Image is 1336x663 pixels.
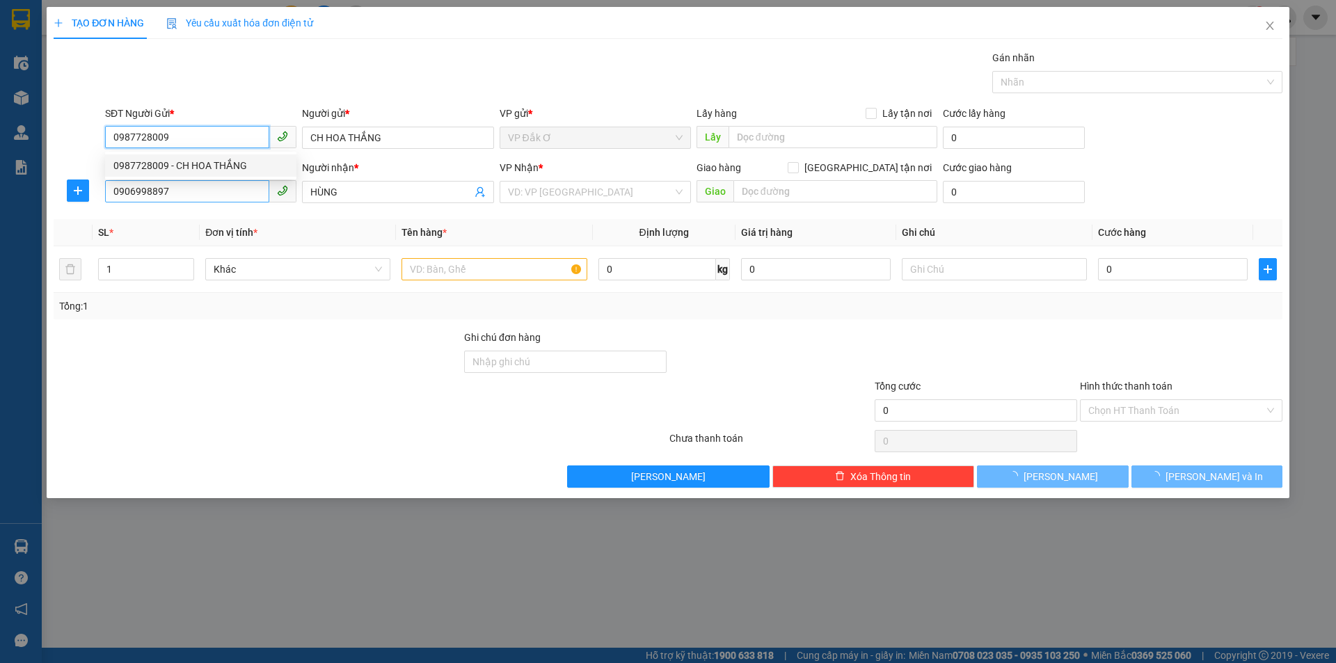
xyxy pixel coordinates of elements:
span: [PERSON_NAME] và In [1166,469,1263,484]
label: Gán nhãn [992,52,1035,63]
div: VP gửi [500,106,691,121]
button: Close [1250,7,1289,46]
div: Tổng: 1 [59,298,516,314]
span: phone [277,185,288,196]
input: Dọc đường [729,126,937,148]
span: VP Nhận [500,162,539,173]
span: Lấy [697,126,729,148]
span: kg [716,258,730,280]
button: [PERSON_NAME] [567,465,770,488]
input: Ghi Chú [902,258,1087,280]
input: VD: Bàn, Ghế [401,258,587,280]
span: [PERSON_NAME] [631,469,706,484]
span: Giá trị hàng [741,227,793,238]
span: plus [1259,264,1276,275]
span: Yêu cầu xuất hóa đơn điện tử [166,17,313,29]
span: Cước hàng [1098,227,1146,238]
span: phone [277,131,288,142]
span: [GEOGRAPHIC_DATA] tận nơi [799,160,937,175]
span: Định lượng [639,227,689,238]
span: loading [1150,471,1166,481]
th: Ghi chú [896,219,1092,246]
input: Ghi chú đơn hàng [464,351,667,373]
span: loading [1008,471,1024,481]
input: 0 [741,258,891,280]
div: Chưa thanh toán [668,431,873,455]
span: Giao [697,180,733,202]
span: Lấy hàng [697,108,737,119]
div: Người gửi [302,106,493,121]
label: Cước lấy hàng [943,108,1005,119]
button: delete [59,258,81,280]
button: deleteXóa Thông tin [772,465,975,488]
label: Hình thức thanh toán [1080,381,1172,392]
div: 0987728009 - CH HOA THẮNG [105,154,296,177]
span: delete [835,471,845,482]
span: VP Đắk Ơ [508,127,683,148]
span: close [1264,20,1275,31]
span: Đơn vị tính [205,227,257,238]
div: Người nhận [302,160,493,175]
div: 0987728009 - CH HOA THẮNG [113,158,288,173]
button: plus [67,179,89,202]
label: Ghi chú đơn hàng [464,332,541,343]
span: Tên hàng [401,227,447,238]
span: Xóa Thông tin [850,469,911,484]
span: TẠO ĐƠN HÀNG [54,17,144,29]
span: plus [54,18,63,28]
img: icon [166,18,177,29]
span: [PERSON_NAME] [1024,469,1098,484]
input: Cước lấy hàng [943,127,1085,149]
input: Dọc đường [733,180,937,202]
button: plus [1259,258,1277,280]
span: plus [67,185,88,196]
button: [PERSON_NAME] và In [1131,465,1282,488]
div: SĐT Người Gửi [105,106,296,121]
span: Lấy tận nơi [877,106,937,121]
span: Khác [214,259,382,280]
span: Giao hàng [697,162,741,173]
input: Cước giao hàng [943,181,1085,203]
span: Tổng cước [875,381,921,392]
span: user-add [475,186,486,198]
label: Cước giao hàng [943,162,1012,173]
button: [PERSON_NAME] [977,465,1128,488]
span: SL [98,227,109,238]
